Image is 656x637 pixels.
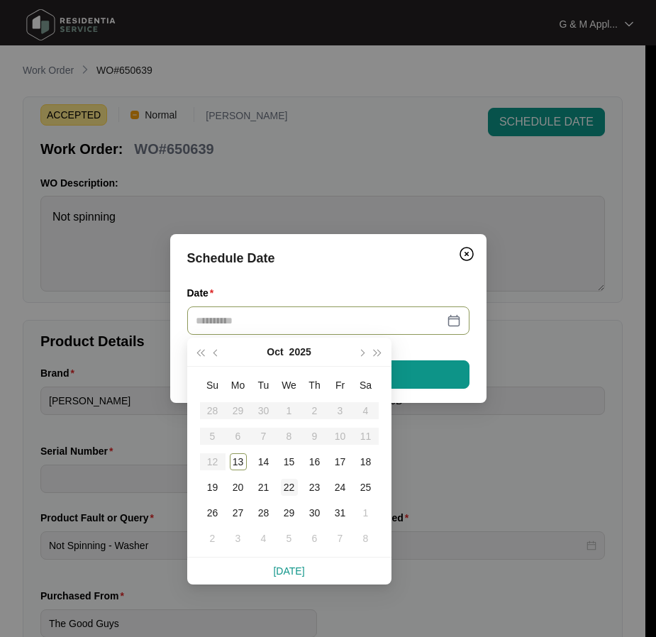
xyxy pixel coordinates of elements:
button: Oct [267,338,283,366]
div: 4 [255,530,272,547]
td: 2025-10-18 [353,449,379,475]
td: 2025-11-05 [277,526,302,551]
div: 21 [255,479,272,496]
td: 2025-10-15 [277,449,302,475]
input: Date [196,313,444,328]
button: Close [455,243,478,265]
div: 2 [204,530,221,547]
div: 25 [357,479,374,496]
td: 2025-11-01 [353,500,379,526]
th: Fr [328,372,353,398]
td: 2025-11-06 [302,526,328,551]
div: 5 [281,530,298,547]
div: 29 [281,504,298,521]
div: 16 [306,453,323,470]
td: 2025-10-21 [251,475,277,500]
td: 2025-10-24 [328,475,353,500]
td: 2025-10-27 [226,500,251,526]
div: 18 [357,453,374,470]
div: 22 [281,479,298,496]
td: 2025-11-03 [226,526,251,551]
td: 2025-11-04 [251,526,277,551]
td: 2025-10-19 [200,475,226,500]
th: Mo [226,372,251,398]
td: 2025-10-22 [277,475,302,500]
td: 2025-11-08 [353,526,379,551]
td: 2025-10-29 [277,500,302,526]
div: 1 [357,504,374,521]
div: 26 [204,504,221,521]
div: 3 [230,530,247,547]
td: 2025-10-31 [328,500,353,526]
div: 7 [332,530,349,547]
div: 19 [204,479,221,496]
td: 2025-10-16 [302,449,328,475]
div: 14 [255,453,272,470]
img: closeCircle [458,245,475,262]
th: Sa [353,372,379,398]
td: 2025-10-30 [302,500,328,526]
th: We [277,372,302,398]
th: Tu [251,372,277,398]
div: 31 [332,504,349,521]
div: 15 [281,453,298,470]
td: 2025-10-14 [251,449,277,475]
button: 2025 [289,338,311,366]
td: 2025-10-17 [328,449,353,475]
td: 2025-10-23 [302,475,328,500]
div: 30 [306,504,323,521]
td: 2025-10-25 [353,475,379,500]
div: 28 [255,504,272,521]
th: Th [302,372,328,398]
td: 2025-11-07 [328,526,353,551]
td: 2025-10-26 [200,500,226,526]
div: 20 [230,479,247,496]
td: 2025-10-13 [226,449,251,475]
div: 13 [230,453,247,470]
th: Su [200,372,226,398]
div: 6 [306,530,323,547]
div: 8 [357,530,374,547]
div: 24 [332,479,349,496]
td: 2025-10-20 [226,475,251,500]
div: Schedule Date [187,248,469,268]
label: Date [187,286,220,300]
div: 23 [306,479,323,496]
td: 2025-10-28 [251,500,277,526]
a: [DATE] [273,565,304,577]
td: 2025-11-02 [200,526,226,551]
div: 27 [230,504,247,521]
div: 17 [332,453,349,470]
